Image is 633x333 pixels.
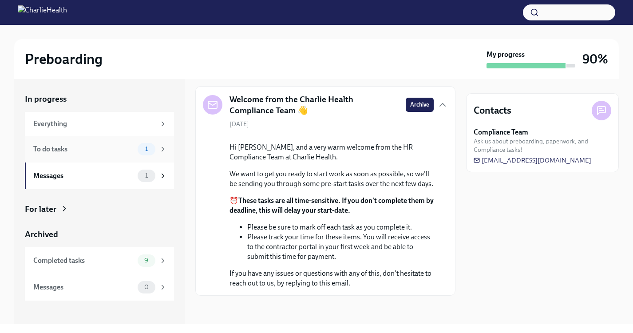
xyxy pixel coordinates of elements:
[140,172,153,179] span: 1
[25,274,174,301] a: Messages0
[139,284,154,290] span: 0
[33,119,155,129] div: Everything
[25,247,174,274] a: Completed tasks9
[25,229,174,240] a: Archived
[229,94,399,116] h5: Welcome from the Charlie Health Compliance Team 👋
[33,171,134,181] div: Messages
[25,50,103,68] h2: Preboarding
[247,222,434,232] li: Please be sure to mark off each task as you complete it.
[25,203,174,215] a: For later
[33,256,134,266] div: Completed tasks
[229,143,434,162] p: Hi [PERSON_NAME], and a very warm welcome from the HR Compliance Team at Charlie Health.
[33,144,134,154] div: To do tasks
[25,112,174,136] a: Everything
[474,156,591,165] a: [EMAIL_ADDRESS][DOMAIN_NAME]
[25,93,174,105] a: In progress
[474,127,528,137] strong: Compliance Team
[18,5,67,20] img: CharlieHealth
[474,104,511,117] h4: Contacts
[25,163,174,189] a: Messages1
[247,232,434,262] li: Please track your time for these items. You will receive access to the contractor portal in your ...
[229,269,434,288] p: If you have any issues or questions with any of this, don't hesitate to reach out to us, by reply...
[140,146,153,152] span: 1
[487,50,525,59] strong: My progress
[229,196,434,215] p: ⏰
[229,196,434,214] strong: These tasks are all time-sensitive. If you don't complete them by deadline, this will delay your ...
[25,136,174,163] a: To do tasks1
[474,137,611,154] span: Ask us about preboarding, paperwork, and Compliance tasks!
[139,257,154,264] span: 9
[406,98,434,112] button: Archive
[25,203,56,215] div: For later
[229,169,434,189] p: We want to get you ready to start work as soon as possible, so we'll be sending you through some ...
[229,120,249,128] span: [DATE]
[582,51,608,67] h3: 90%
[410,100,429,109] span: Archive
[33,282,134,292] div: Messages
